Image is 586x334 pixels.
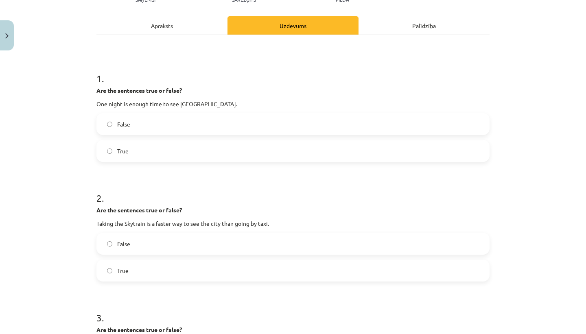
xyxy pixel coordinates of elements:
[96,326,182,333] strong: Are the sentences true or false?
[5,33,9,39] img: icon-close-lesson-0947bae3869378f0d4975bcd49f059093ad1ed9edebbc8119c70593378902aed.svg
[117,120,130,129] span: False
[96,298,490,323] h1: 3 .
[117,147,129,155] span: True
[107,241,112,247] input: False
[96,87,182,94] strong: Are the sentences true or false?
[96,206,182,214] strong: Are the sentences true or false?
[117,240,130,248] span: False
[96,178,490,203] h1: 2 .
[107,148,112,154] input: True
[359,16,490,35] div: Palīdzība
[117,266,129,275] span: True
[96,16,227,35] div: Apraksts
[96,219,490,228] p: Taking the Skytrain is a faster way to see the city than going by taxi.
[96,59,490,84] h1: 1 .
[107,122,112,127] input: False
[96,100,490,108] p: One night is enough time to see [GEOGRAPHIC_DATA].
[227,16,359,35] div: Uzdevums
[107,268,112,273] input: True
